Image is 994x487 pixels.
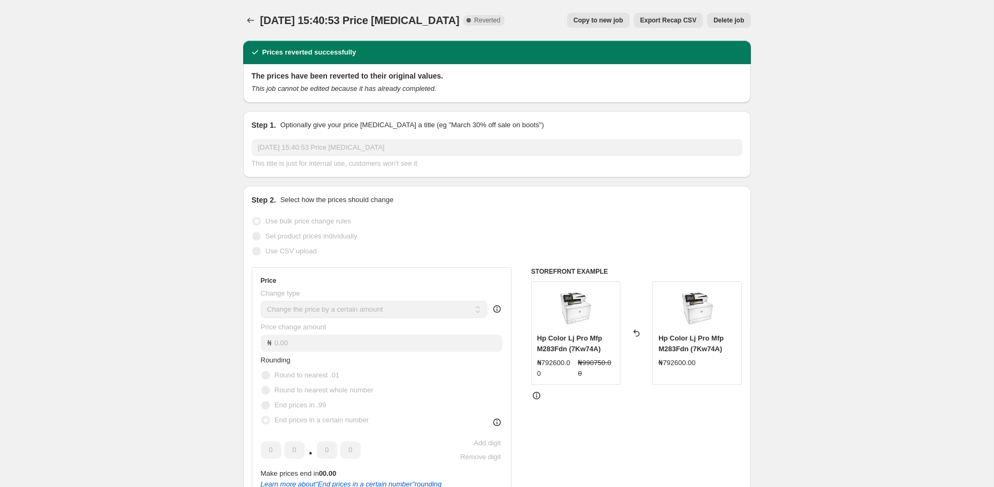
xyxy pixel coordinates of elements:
span: Copy to new job [573,16,623,25]
span: End prices in .99 [275,401,327,409]
span: ₦ [267,339,271,347]
span: Hp Color Lj Pro Mfp M283Fdn (7Kw74A) [658,334,724,353]
button: Price change jobs [243,13,258,28]
b: 00.00 [319,469,337,477]
span: . [308,442,314,459]
span: End prices in a certain number [275,416,369,424]
i: This job cannot be edited because it has already completed. [252,84,437,92]
input: ﹡ [284,442,305,459]
span: Round to nearest whole number [275,386,374,394]
img: DWHPCHA001705_80x.png [554,287,597,330]
span: [DATE] 15:40:53 Price [MEDICAL_DATA] [260,14,460,26]
h2: The prices have been reverted to their original values. [252,71,742,81]
span: This title is just for internal use, customers won't see it [252,159,417,167]
span: Use bulk price change rules [266,217,351,225]
input: ﹡ [261,442,281,459]
h3: Price [261,276,276,285]
h6: STOREFRONT EXAMPLE [531,267,742,276]
h2: Prices reverted successfully [262,47,356,58]
input: ﹡ [317,442,337,459]
div: help [492,304,502,314]
input: -10.00 [275,335,503,352]
span: Rounding [261,356,291,364]
p: Select how the prices should change [280,195,393,205]
img: DWHPCHA001705_80x.png [676,287,719,330]
h2: Step 1. [252,120,276,130]
span: Delete job [713,16,744,25]
button: Copy to new job [567,13,630,28]
div: ₦792600.00 [658,358,695,368]
input: ﹡ [340,442,361,459]
input: 30% off holiday sale [252,139,742,156]
span: Set product prices individually [266,232,358,240]
span: Hp Color Lj Pro Mfp M283Fdn (7Kw74A) [537,334,602,353]
h2: Step 2. [252,195,276,205]
span: Use CSV upload [266,247,317,255]
span: Change type [261,289,300,297]
p: Optionally give your price [MEDICAL_DATA] a title (eg "March 30% off sale on boots") [280,120,543,130]
span: Price change amount [261,323,327,331]
span: Round to nearest .01 [275,371,339,379]
button: Export Recap CSV [634,13,703,28]
span: Reverted [474,16,500,25]
button: Delete job [707,13,750,28]
span: Export Recap CSV [640,16,696,25]
div: ₦792600.00 [537,358,574,379]
span: Make prices end in [261,469,337,477]
strike: ₦990750.00 [578,358,615,379]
